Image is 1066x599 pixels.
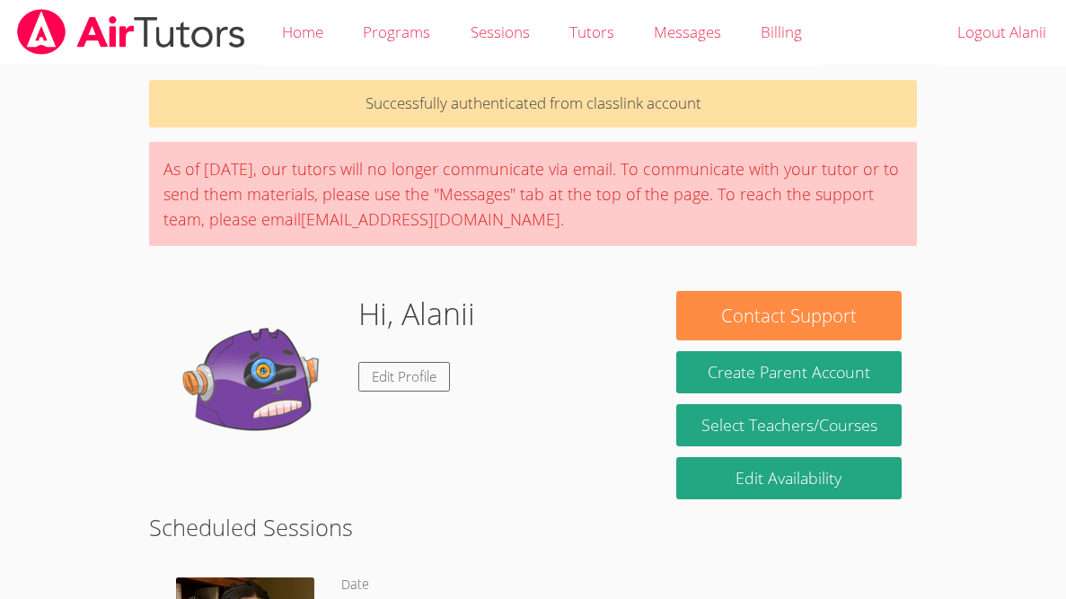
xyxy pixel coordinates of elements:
span: Messages [654,22,721,42]
p: Successfully authenticated from classlink account [149,80,917,128]
dt: Date [341,574,369,596]
h1: Hi, Alanii [358,291,475,337]
button: Create Parent Account [676,351,902,393]
img: airtutors_banner-c4298cdbf04f3fff15de1276eac7730deb9818008684d7c2e4769d2f7ddbe033.png [15,9,247,55]
a: Edit Availability [676,457,902,499]
button: Contact Support [676,291,902,340]
a: Select Teachers/Courses [676,404,902,446]
img: default.png [164,291,344,471]
div: As of [DATE], our tutors will no longer communicate via email. To communicate with your tutor or ... [149,142,917,246]
h2: Scheduled Sessions [149,510,917,544]
a: Edit Profile [358,362,450,392]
